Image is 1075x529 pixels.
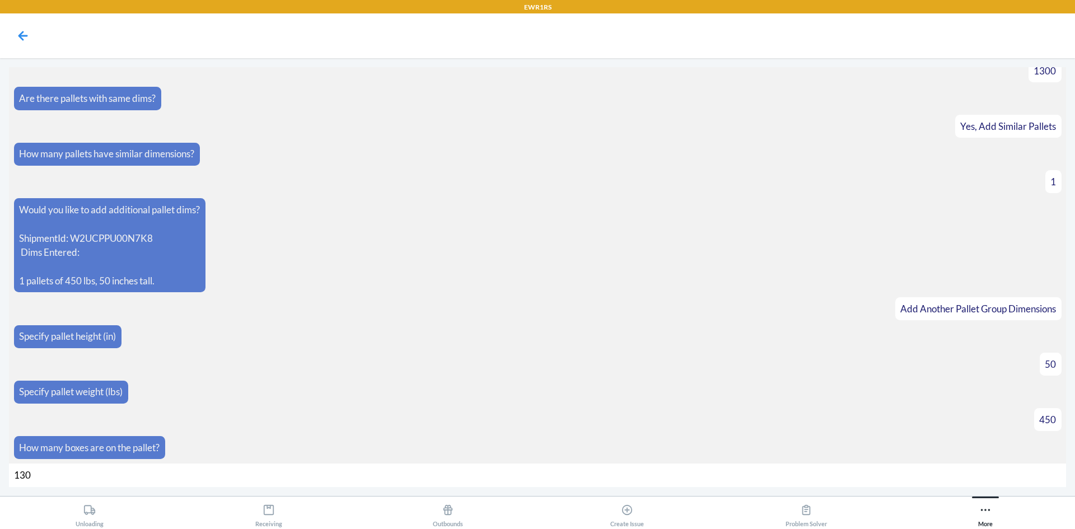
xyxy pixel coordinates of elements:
[896,497,1075,527] button: More
[19,203,200,217] p: Would you like to add additional pallet dims?
[19,329,116,344] p: Specify pallet height (in)
[1050,176,1056,188] span: 1
[1039,414,1056,425] span: 450
[255,499,282,527] div: Receiving
[19,91,156,106] p: Are there pallets with same dims?
[19,385,123,399] p: Specify pallet weight (lbs)
[610,499,644,527] div: Create Issue
[19,231,200,260] p: ShipmentId: W2UCPPU00N7K8 Dims Entered:
[19,441,160,455] p: How many boxes are on the pallet?
[524,2,551,12] p: EWR1RS
[537,497,717,527] button: Create Issue
[900,303,1056,315] span: Add Another Pallet Group Dimensions
[358,497,537,527] button: Outbounds
[960,120,1056,132] span: Yes, Add Similar Pallets
[786,499,827,527] div: Problem Solver
[179,497,358,527] button: Receiving
[76,499,104,527] div: Unloading
[1034,65,1056,77] span: 1300
[19,274,200,288] p: 1 pallets of 450 lbs, 50 inches tall.
[19,147,194,161] p: How many pallets have similar dimensions?
[433,499,463,527] div: Outbounds
[717,497,896,527] button: Problem Solver
[978,499,993,527] div: More
[1045,358,1056,370] span: 50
